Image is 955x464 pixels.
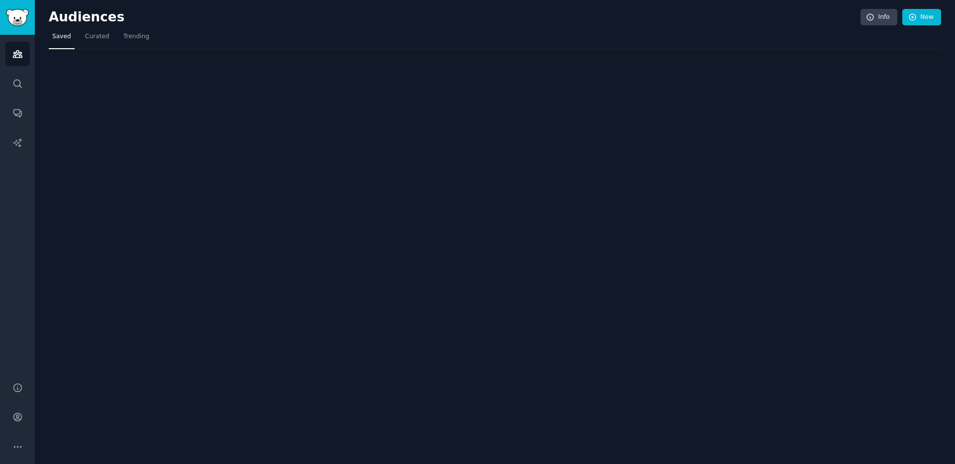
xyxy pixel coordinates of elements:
span: Saved [52,32,71,41]
a: Info [860,9,897,26]
a: Trending [120,29,153,49]
span: Trending [123,32,149,41]
span: Curated [85,32,109,41]
a: Curated [82,29,113,49]
img: GummySearch logo [6,9,29,26]
h2: Audiences [49,9,860,25]
a: New [902,9,941,26]
a: Saved [49,29,75,49]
